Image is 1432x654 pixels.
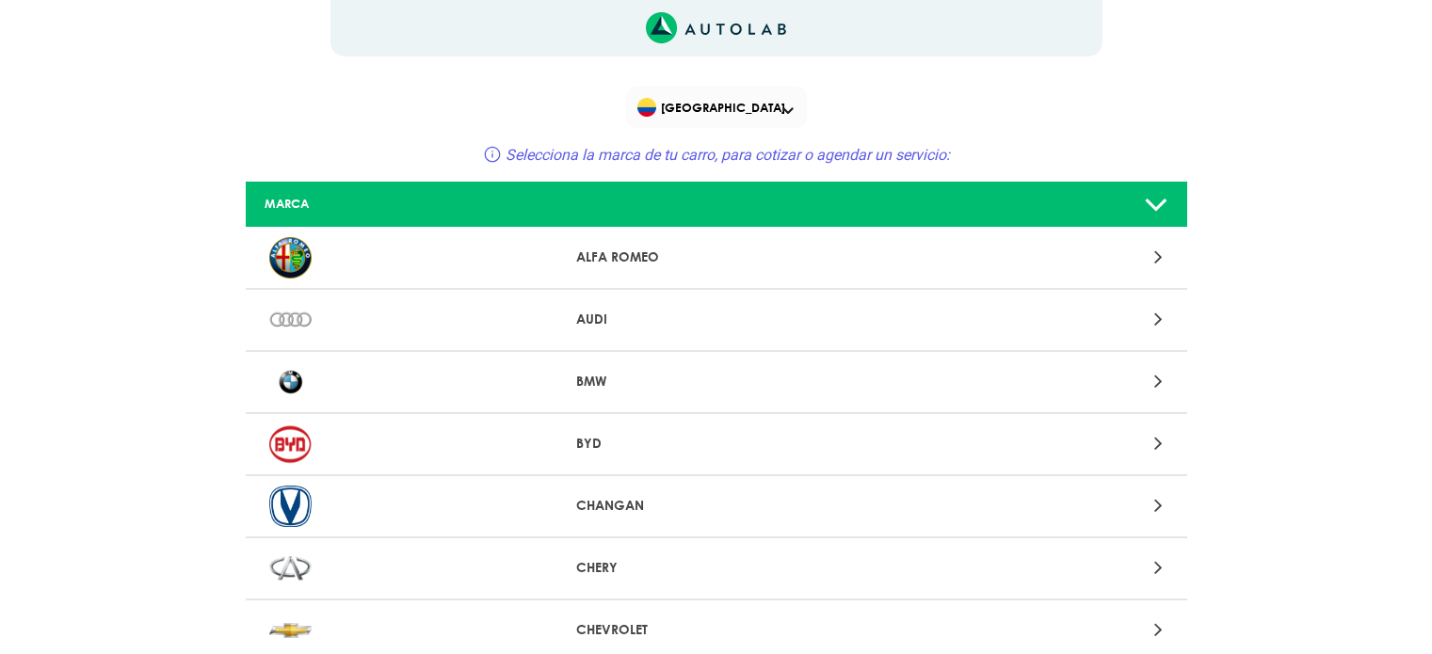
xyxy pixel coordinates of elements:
[626,87,807,128] div: Flag of COLOMBIA[GEOGRAPHIC_DATA]
[576,434,856,454] p: BYD
[576,496,856,516] p: CHANGAN
[269,299,312,341] img: AUDI
[246,182,1187,228] a: MARCA
[646,18,786,36] a: Link al sitio de autolab
[250,195,561,213] div: MARCA
[269,486,312,527] img: CHANGAN
[576,558,856,578] p: CHERY
[269,610,312,651] img: CHEVROLET
[576,310,856,329] p: AUDI
[269,237,312,279] img: ALFA ROMEO
[269,361,312,403] img: BMW
[637,98,656,117] img: Flag of COLOMBIA
[576,620,856,640] p: CHEVROLET
[269,548,312,589] img: CHERY
[506,146,950,164] span: Selecciona la marca de tu carro, para cotizar o agendar un servicio:
[637,94,798,120] span: [GEOGRAPHIC_DATA]
[576,247,856,267] p: ALFA ROMEO
[269,423,312,465] img: BYD
[576,372,856,391] p: BMW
